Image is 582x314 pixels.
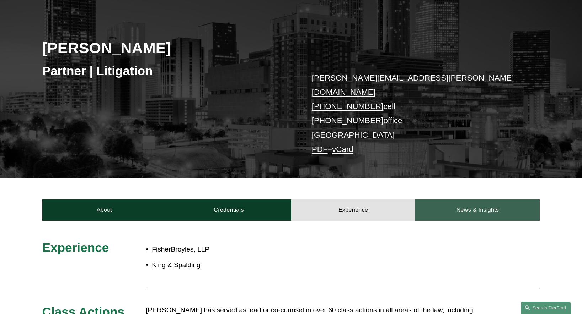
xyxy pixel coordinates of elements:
a: News & Insights [415,199,540,221]
p: King & Spalding [152,259,477,271]
a: [PHONE_NUMBER] [312,116,384,125]
p: cell office [GEOGRAPHIC_DATA] – [312,71,519,157]
span: Experience [42,241,109,254]
a: PDF [312,145,328,154]
a: Experience [291,199,416,221]
a: Search this site [521,302,571,314]
p: FisherBroyles, LLP [152,243,477,256]
a: [PERSON_NAME][EMAIL_ADDRESS][PERSON_NAME][DOMAIN_NAME] [312,73,514,97]
h2: [PERSON_NAME] [42,39,291,57]
a: Credentials [167,199,291,221]
a: About [42,199,167,221]
a: vCard [332,145,353,154]
a: [PHONE_NUMBER] [312,102,384,111]
h3: Partner | Litigation [42,63,291,79]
